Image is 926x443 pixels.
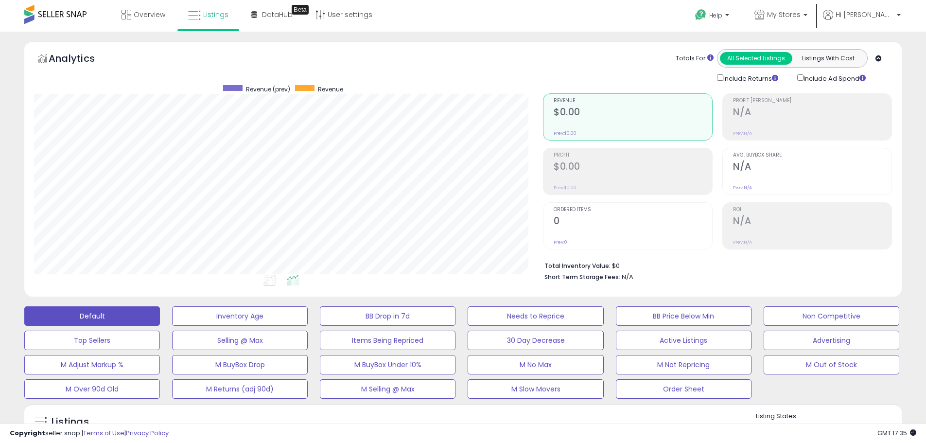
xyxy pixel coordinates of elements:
b: Short Term Storage Fees: [544,273,620,281]
div: Include Returns [710,72,790,84]
span: Avg. Buybox Share [733,153,891,158]
div: Tooltip anchor [292,5,309,15]
a: Privacy Policy [126,428,169,438]
small: Prev: 0 [554,239,567,245]
span: DataHub [262,10,293,19]
button: M BuyBox Under 10% [320,355,455,374]
button: Selling @ Max [172,331,308,350]
h5: Analytics [49,52,114,68]
p: Listing States: [756,412,902,421]
button: M Slow Movers [468,379,603,399]
b: Total Inventory Value: [544,262,611,270]
small: Prev: $0.00 [554,130,577,136]
button: Default [24,306,160,326]
span: Ordered Items [554,207,712,213]
button: 30 Day Decrease [468,331,603,350]
strong: Copyright [10,428,45,438]
span: My Stores [767,10,801,19]
button: M Not Repricing [616,355,751,374]
span: Revenue [318,85,343,93]
h2: N/A [733,215,891,229]
button: M Over 90d Old [24,379,160,399]
button: Non Competitive [764,306,899,326]
button: Listings With Cost [792,52,864,65]
h2: $0.00 [554,161,712,174]
h2: 0 [554,215,712,229]
label: Active [766,423,784,431]
button: M Out of Stock [764,355,899,374]
span: Profit [PERSON_NAME] [733,98,891,104]
button: Advertising [764,331,899,350]
button: Active Listings [616,331,751,350]
button: Items Being Repriced [320,331,455,350]
small: Prev: N/A [733,185,752,191]
span: Revenue (prev) [246,85,290,93]
span: 2025-09-8 17:35 GMT [877,428,916,438]
div: Totals For [676,54,714,63]
button: M Returns (adj 90d) [172,379,308,399]
small: Prev: N/A [733,239,752,245]
h5: Listings [52,415,89,429]
span: N/A [622,272,633,282]
span: Profit [554,153,712,158]
h2: N/A [733,106,891,120]
button: Inventory Age [172,306,308,326]
span: Listings [203,10,228,19]
h2: $0.00 [554,106,712,120]
label: Deactivated [839,423,875,431]
button: All Selected Listings [720,52,792,65]
button: M No Max [468,355,603,374]
button: Order Sheet [616,379,751,399]
i: Get Help [695,9,707,21]
span: Hi [PERSON_NAME] [836,10,894,19]
button: Top Sellers [24,331,160,350]
span: Overview [134,10,165,19]
h2: N/A [733,161,891,174]
div: seller snap | | [10,429,169,438]
small: Prev: N/A [733,130,752,136]
span: Revenue [554,98,712,104]
button: M BuyBox Drop [172,355,308,374]
button: M Selling @ Max [320,379,455,399]
li: $0 [544,259,885,271]
a: Help [687,1,739,32]
button: M Adjust Markup % [24,355,160,374]
div: Include Ad Spend [790,72,881,84]
span: ROI [733,207,891,213]
span: Help [709,11,722,19]
small: Prev: $0.00 [554,185,577,191]
a: Terms of Use [83,428,124,438]
button: Needs to Reprice [468,306,603,326]
button: BB Price Below Min [616,306,751,326]
button: BB Drop in 7d [320,306,455,326]
a: Hi [PERSON_NAME] [823,10,901,32]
